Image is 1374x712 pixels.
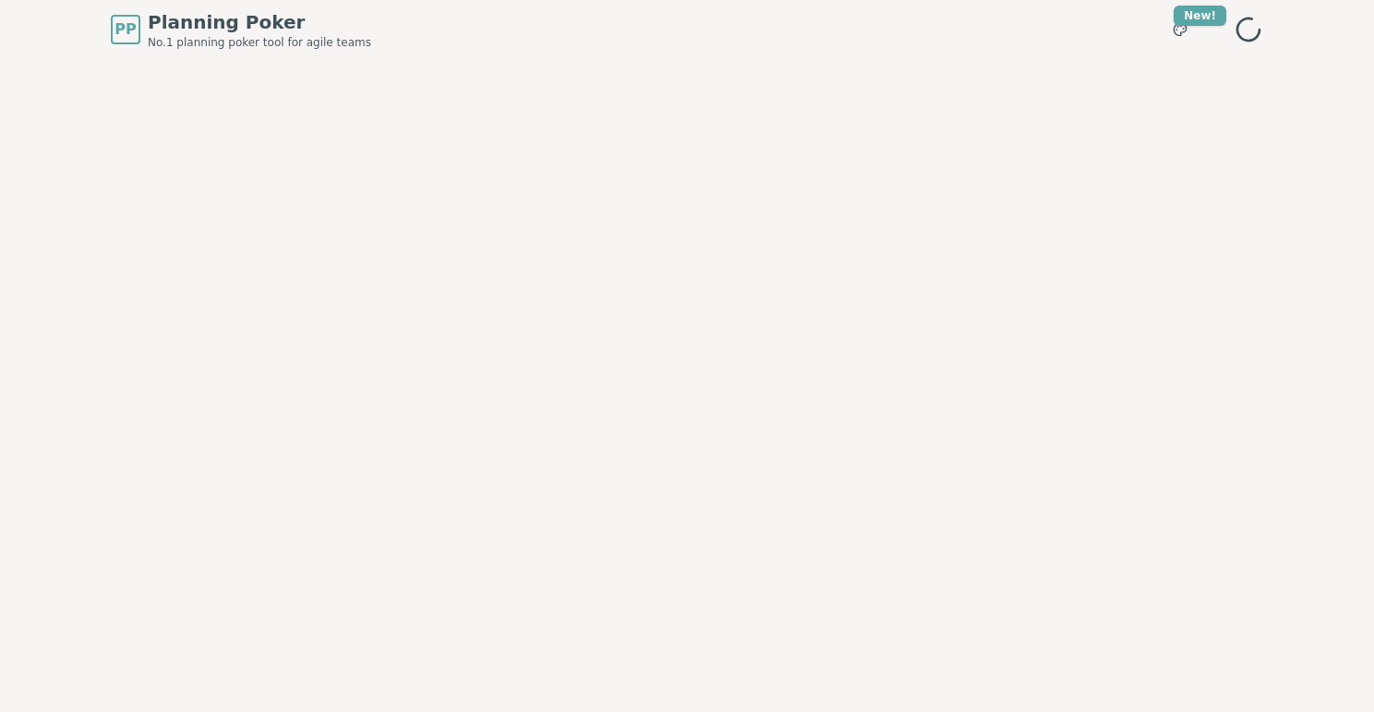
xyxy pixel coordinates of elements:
button: New! [1163,13,1197,46]
span: PP [114,18,136,41]
span: No.1 planning poker tool for agile teams [148,35,371,50]
span: Planning Poker [148,9,371,35]
a: PPPlanning PokerNo.1 planning poker tool for agile teams [111,9,371,50]
div: New! [1174,6,1226,26]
